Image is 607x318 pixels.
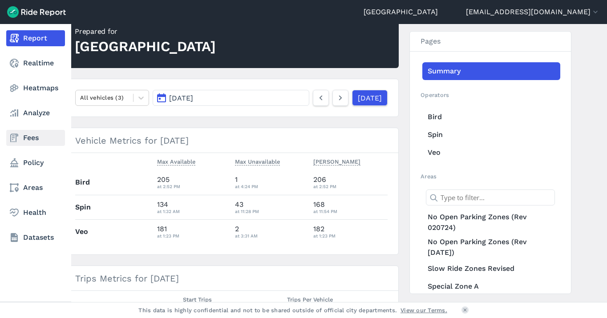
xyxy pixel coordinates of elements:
h2: Operators [421,91,560,99]
a: Summary [422,62,560,80]
input: Type to filter... [426,189,555,205]
th: Veo [75,219,154,244]
img: Ride Report [7,6,66,18]
span: Trips Per Vehicle [287,294,333,303]
button: Start Trips [183,294,212,305]
th: Spin [75,195,154,219]
button: [DATE] [153,90,309,106]
a: [GEOGRAPHIC_DATA] [364,7,438,17]
button: [PERSON_NAME] [313,157,360,167]
a: Special Zone A [422,278,560,295]
a: Realtime [6,55,65,71]
div: 168 [313,199,388,215]
button: Max Unavailable [235,157,280,167]
div: at 1:23 PM [157,232,228,240]
a: Analyze [6,105,65,121]
div: 181 [157,224,228,240]
div: at 1:32 AM [157,207,228,215]
div: [GEOGRAPHIC_DATA] [75,37,216,56]
a: Datasets [6,229,65,246]
div: at 11:28 PM [235,207,306,215]
span: [DATE] [169,94,193,102]
a: Heatmaps [6,80,65,96]
span: Max Unavailable [235,157,280,165]
a: [DATE] [352,90,388,106]
span: Start Trips [183,294,212,303]
a: No Open Parking Zones (Rev [DATE]) [422,235,560,260]
span: Max Available [157,157,195,165]
a: Bird [422,108,560,126]
span: [PERSON_NAME] [313,157,360,165]
h3: Pages [410,32,571,52]
h3: Vehicle Metrics for [DATE] [65,128,398,153]
a: View our Terms. [401,306,447,314]
div: 205 [157,174,228,190]
a: Areas [6,180,65,196]
a: Report [6,30,65,46]
div: at 2:52 PM [157,182,228,190]
a: Fees [6,130,65,146]
div: Prepared for [75,26,216,37]
div: at 11:54 PM [313,207,388,215]
a: No Open Parking Zones (Rev 020724) [422,210,560,235]
div: 182 [313,224,388,240]
button: Max Available [157,157,195,167]
div: 134 [157,199,228,215]
div: at 2:52 PM [313,182,388,190]
th: Bird [75,170,154,195]
div: 43 [235,199,306,215]
div: 206 [313,174,388,190]
div: 1 [235,174,306,190]
button: [EMAIL_ADDRESS][DOMAIN_NAME] [466,7,600,17]
a: Slow Ride Zones Revised [422,260,560,278]
button: Trips Per Vehicle [287,294,333,305]
div: at 3:31 AM [235,232,306,240]
div: at 4:24 PM [235,182,306,190]
a: Veo [422,144,560,161]
a: Spin [422,126,560,144]
a: Health [6,205,65,221]
div: at 1:23 PM [313,232,388,240]
div: 2 [235,224,306,240]
a: Policy [6,155,65,171]
h3: Trips Metrics for [DATE] [65,266,398,291]
h2: Areas [421,172,560,181]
